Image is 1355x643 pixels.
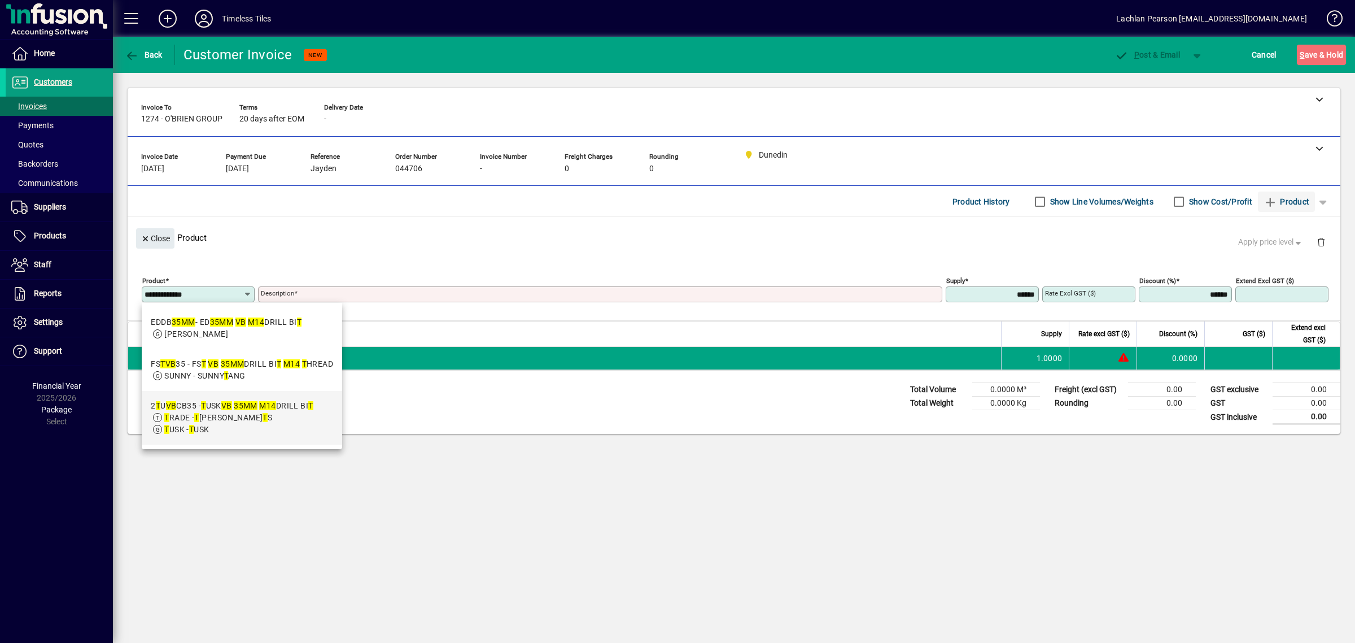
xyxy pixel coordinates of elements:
[141,229,170,248] span: Close
[222,10,271,28] div: Timeless Tiles
[164,425,169,434] em: T
[1116,10,1307,28] div: Lachlan Pearson [EMAIL_ADDRESS][DOMAIN_NAME]
[1236,277,1294,285] mat-label: Extend excl GST ($)
[6,193,113,221] a: Suppliers
[34,260,51,269] span: Staff
[1137,347,1204,370] td: 0.0000
[1273,410,1340,424] td: 0.00
[34,346,62,355] span: Support
[151,400,313,412] div: 2 U CB35 - USK DRILL BI
[234,401,257,410] em: 35MM
[11,159,58,168] span: Backorders
[6,222,113,250] a: Products
[141,164,164,173] span: [DATE]
[972,397,1040,410] td: 0.0000 Kg
[259,401,276,410] em: M14
[142,277,165,285] mat-label: Product
[1243,328,1265,340] span: GST ($)
[1252,46,1277,64] span: Cancel
[1205,383,1273,397] td: GST exclusive
[952,193,1010,211] span: Product History
[133,233,177,243] app-page-header-button: Close
[1300,46,1343,64] span: ave & Hold
[122,45,165,65] button: Back
[34,289,62,298] span: Reports
[1139,277,1176,285] mat-label: Discount (%)
[151,358,333,370] div: FS 35 - FS DRILL BI HREAD
[6,173,113,193] a: Communications
[34,202,66,211] span: Suppliers
[395,164,422,173] span: 044706
[6,251,113,279] a: Staff
[1205,410,1273,424] td: GST inclusive
[297,318,301,327] em: T
[1041,328,1062,340] span: Supply
[156,401,160,410] em: T
[1249,45,1279,65] button: Cancel
[186,8,222,29] button: Profile
[1109,45,1186,65] button: Post & Email
[6,97,113,116] a: Invoices
[6,280,113,308] a: Reports
[1159,328,1197,340] span: Discount (%)
[946,277,965,285] mat-label: Supply
[210,318,234,327] em: 35MM
[6,337,113,366] a: Support
[221,401,232,410] em: VB
[283,359,300,368] em: M14
[11,102,47,111] span: Invoices
[165,359,176,368] em: VB
[113,45,175,65] app-page-header-button: Back
[226,164,249,173] span: [DATE]
[972,383,1040,397] td: 0.0000 M³
[235,318,246,327] em: VB
[1273,383,1340,397] td: 0.00
[1238,236,1304,248] span: Apply price level
[1273,397,1340,410] td: 0.00
[128,217,1340,258] div: Product
[649,164,654,173] span: 0
[141,115,222,124] span: 1274 - O'BRIEN GROUP
[164,425,209,434] span: USK - USK
[11,140,43,149] span: Quotes
[1234,232,1308,253] button: Apply price level
[189,425,194,434] em: T
[202,359,206,368] em: T
[1318,2,1341,39] a: Knowledge Base
[142,307,342,349] mat-option: EDDB35MM - ED 35MM VB M14 DRILL BIT
[248,318,264,327] em: M14
[32,381,81,390] span: Financial Year
[261,289,294,297] mat-label: Description
[904,397,972,410] td: Total Weight
[1134,50,1139,59] span: P
[1049,397,1128,410] td: Rounding
[194,413,199,422] em: T
[34,231,66,240] span: Products
[160,359,165,368] em: T
[239,115,304,124] span: 20 days after EOM
[221,359,244,368] em: 35MM
[11,121,54,130] span: Payments
[151,316,301,328] div: EDDB - ED DRILL BI
[6,40,113,68] a: Home
[1128,397,1196,410] td: 0.00
[1297,45,1346,65] button: Save & Hold
[302,359,307,368] em: T
[125,50,163,59] span: Back
[6,154,113,173] a: Backorders
[1078,328,1130,340] span: Rate excl GST ($)
[164,413,272,422] span: RADE - [PERSON_NAME] S
[6,135,113,154] a: Quotes
[142,349,342,391] mat-option: FSTVB35 - FST VB 35MM DRILL BIT M14 THREAD
[164,329,228,338] span: [PERSON_NAME]
[308,401,313,410] em: T
[34,77,72,86] span: Customers
[1049,383,1128,397] td: Freight (excl GST)
[311,164,336,173] span: Jayden
[1279,321,1326,346] span: Extend excl GST ($)
[1308,237,1335,247] app-page-header-button: Delete
[1128,383,1196,397] td: 0.00
[1114,50,1180,59] span: ost & Email
[263,413,267,422] em: T
[150,8,186,29] button: Add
